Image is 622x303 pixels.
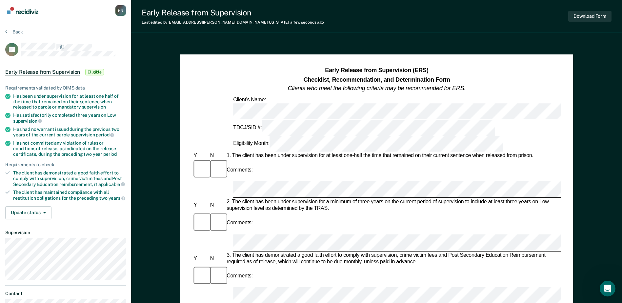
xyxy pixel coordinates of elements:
[13,190,126,201] div: The client has maintained compliance with all restitution obligations for the preceding two
[288,85,466,91] em: Clients who meet the following criteria may be recommended for ERS.
[5,230,126,235] dt: Supervision
[209,255,225,262] div: N
[13,93,126,110] div: Has been under supervision for at least one half of the time that remained on their sentence when...
[600,281,615,296] iframe: Intercom live chat
[5,29,23,35] button: Back
[225,220,254,226] div: Comments:
[13,112,126,124] div: Has satisfactorily completed three years on Low
[13,140,126,157] div: Has not committed any violation of rules or conditions of release, as indicated on the release ce...
[209,202,225,209] div: N
[7,7,38,14] img: Recidiviz
[225,252,561,265] div: 3. The client has demonstrated a good faith effort to comply with supervision, crime victim fees ...
[209,152,225,159] div: N
[290,20,324,25] span: a few seconds ago
[192,202,209,209] div: Y
[85,69,104,75] span: Eligible
[82,104,106,110] span: supervision
[325,67,428,74] strong: Early Release from Supervision (ERS)
[13,118,42,124] span: supervision
[142,20,324,25] div: Last edited by [EMAIL_ADDRESS][PERSON_NAME][DOMAIN_NAME][US_STATE]
[225,167,254,173] div: Comments:
[13,170,126,187] div: The client has demonstrated a good faith effort to comply with supervision, crime victim fees and...
[225,273,254,280] div: Comments:
[225,199,561,212] div: 2. The client has been under supervision for a minimum of three years on the current period of su...
[5,162,126,168] div: Requirements to check
[5,206,51,219] button: Update status
[13,127,126,138] div: Has had no warrant issued during the previous two years of the current parole supervision
[103,151,117,157] span: period
[192,255,209,262] div: Y
[192,152,209,159] div: Y
[232,136,504,152] div: Eligibility Month:
[98,182,125,187] span: applicable
[142,8,324,17] div: Early Release from Supervision
[115,5,126,16] div: H N
[5,69,80,75] span: Early Release from Supervision
[225,152,561,159] div: 1. The client has been under supervision for at least one-half the time that remained on their cu...
[5,291,126,296] dt: Contact
[303,76,450,83] strong: Checklist, Recommendation, and Determination Form
[5,85,126,91] div: Requirements validated by OIMS data
[115,5,126,16] button: Profile dropdown button
[96,132,114,137] span: period
[568,11,612,22] button: Download Form
[232,120,496,136] div: TDCJ/SID #:
[109,195,125,201] span: years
